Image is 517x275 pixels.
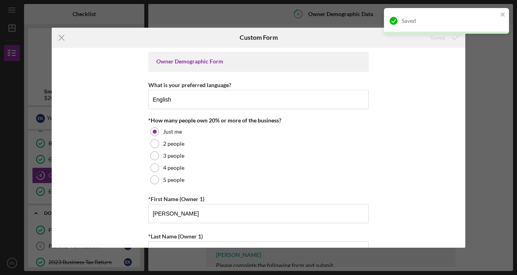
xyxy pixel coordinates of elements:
label: 4 people [163,165,184,171]
label: What is your preferred language? [148,81,231,88]
div: Owner Demographic Form [156,58,361,65]
label: *Last Name (Owner 1) [148,233,203,240]
label: Just me [163,128,182,135]
label: *First Name (Owner 1) [148,196,204,202]
label: 5 people [163,177,184,183]
button: close [500,11,506,19]
div: Saved [402,18,498,24]
label: 2 people [163,141,184,147]
div: *How many people own 20% or more of the business? [148,117,369,124]
label: 3 people [163,153,184,159]
h6: Custom Form [240,34,278,41]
